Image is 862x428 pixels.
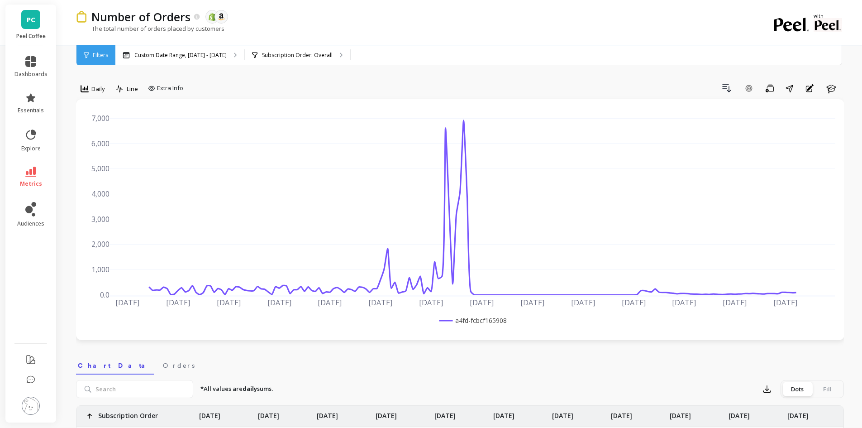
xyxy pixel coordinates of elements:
img: header icon [76,11,87,22]
p: Subscription Order [98,406,158,420]
div: Dots [782,382,812,396]
img: api.amazon.svg [217,13,225,21]
p: [DATE] [199,406,220,420]
p: [DATE] [258,406,279,420]
span: explore [21,145,41,152]
p: Number of Orders [91,9,190,24]
p: [DATE] [611,406,632,420]
span: dashboards [14,71,48,78]
p: [DATE] [552,406,573,420]
img: profile picture [22,397,40,415]
p: [DATE] [729,406,750,420]
p: [DATE] [434,406,456,420]
span: metrics [20,180,42,188]
p: [DATE] [376,406,397,420]
span: audiences [17,220,44,227]
span: Filters [93,52,108,59]
p: Peel Coffee [14,33,48,40]
img: api.shopify.svg [208,13,216,21]
span: Daily [91,85,105,93]
nav: Tabs [76,354,844,375]
span: Chart Data [78,361,152,370]
span: Line [127,85,138,93]
p: Custom Date Range, [DATE] - [DATE] [134,52,227,59]
p: [DATE] [317,406,338,420]
div: Fill [812,382,842,396]
span: Orders [163,361,195,370]
p: The total number of orders placed by customers [76,24,224,33]
p: [DATE] [493,406,514,420]
span: PC [27,14,35,25]
p: [DATE] [787,406,809,420]
p: [DATE] [670,406,691,420]
strong: daily [243,385,257,393]
input: Search [76,380,193,398]
p: Subscription Order: Overall [262,52,333,59]
span: essentials [18,107,44,114]
p: with [814,14,842,18]
span: Extra Info [157,84,183,93]
p: *All values are sums. [200,385,273,394]
img: partner logo [814,18,842,32]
